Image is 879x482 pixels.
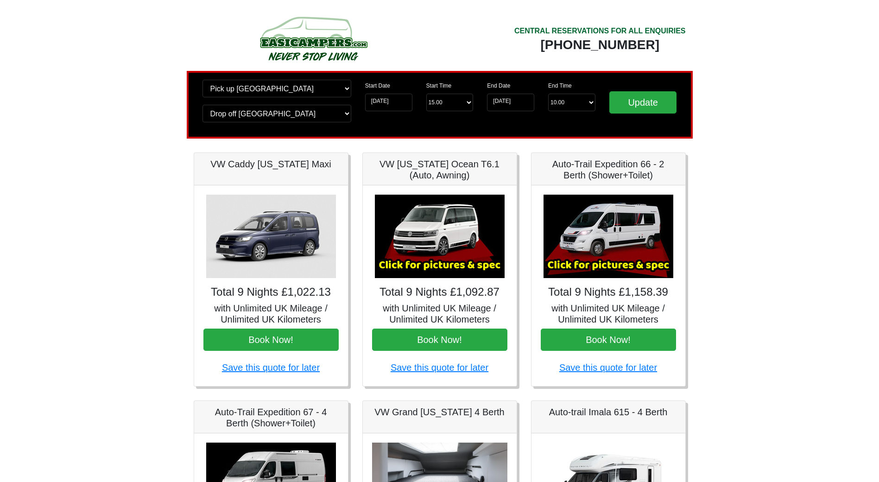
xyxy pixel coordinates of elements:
a: Save this quote for later [391,362,488,373]
img: VW California Ocean T6.1 (Auto, Awning) [375,195,505,278]
img: VW Caddy California Maxi [206,195,336,278]
a: Save this quote for later [559,362,657,373]
h4: Total 9 Nights £1,158.39 [541,285,676,299]
h5: with Unlimited UK Mileage / Unlimited UK Kilometers [372,303,507,325]
label: End Time [548,82,572,90]
button: Book Now! [541,329,676,351]
button: Book Now! [203,329,339,351]
input: Start Date [365,94,412,111]
img: Auto-Trail Expedition 66 - 2 Berth (Shower+Toilet) [544,195,673,278]
label: End Date [487,82,510,90]
label: Start Date [365,82,390,90]
h5: with Unlimited UK Mileage / Unlimited UK Kilometers [203,303,339,325]
input: Return Date [487,94,534,111]
h5: Auto-trail Imala 615 - 4 Berth [541,406,676,418]
h5: Auto-Trail Expedition 66 - 2 Berth (Shower+Toilet) [541,159,676,181]
img: campers-checkout-logo.png [225,13,401,64]
input: Update [609,91,677,114]
h5: with Unlimited UK Mileage / Unlimited UK Kilometers [541,303,676,325]
h5: VW [US_STATE] Ocean T6.1 (Auto, Awning) [372,159,507,181]
a: Save this quote for later [222,362,320,373]
div: CENTRAL RESERVATIONS FOR ALL ENQUIRIES [514,25,686,37]
label: Start Time [426,82,452,90]
h5: Auto-Trail Expedition 67 - 4 Berth (Shower+Toilet) [203,406,339,429]
h5: VW Caddy [US_STATE] Maxi [203,159,339,170]
div: [PHONE_NUMBER] [514,37,686,53]
button: Book Now! [372,329,507,351]
h4: Total 9 Nights £1,022.13 [203,285,339,299]
h4: Total 9 Nights £1,092.87 [372,285,507,299]
h5: VW Grand [US_STATE] 4 Berth [372,406,507,418]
